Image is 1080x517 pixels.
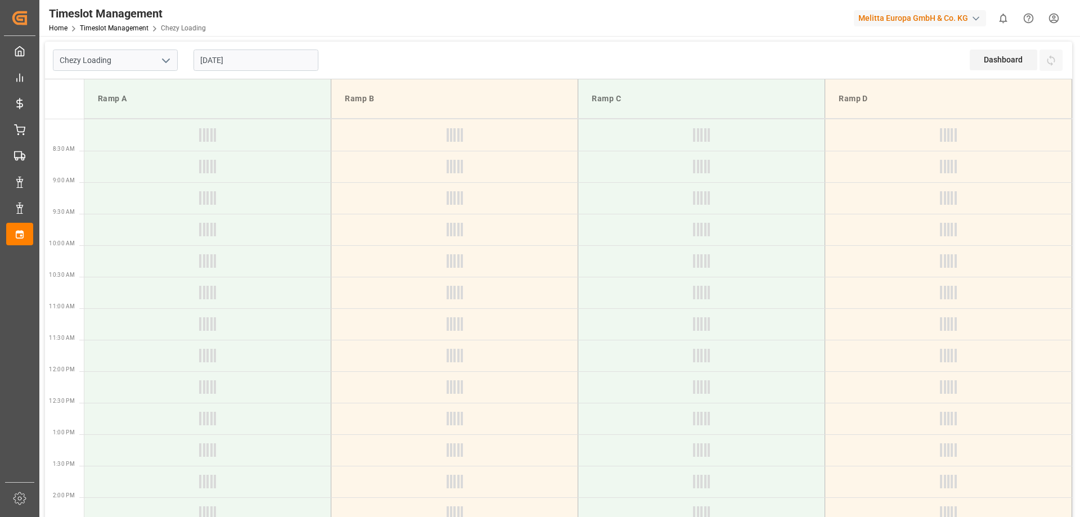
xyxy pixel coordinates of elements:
[991,6,1016,31] button: show 0 new notifications
[587,88,816,109] div: Ramp C
[49,366,75,372] span: 12:00 PM
[53,177,75,183] span: 9:00 AM
[1016,6,1041,31] button: Help Center
[834,88,1063,109] div: Ramp D
[53,429,75,435] span: 1:00 PM
[49,335,75,341] span: 11:30 AM
[854,7,991,29] button: Melitta Europa GmbH & Co. KG
[49,240,75,246] span: 10:00 AM
[53,461,75,467] span: 1:30 PM
[49,24,67,32] a: Home
[193,50,318,71] input: DD-MM-YYYY
[157,52,174,69] button: open menu
[53,146,75,152] span: 8:30 AM
[93,88,322,109] div: Ramp A
[49,303,75,309] span: 11:00 AM
[53,492,75,498] span: 2:00 PM
[340,88,569,109] div: Ramp B
[53,209,75,215] span: 9:30 AM
[80,24,148,32] a: Timeslot Management
[49,5,206,22] div: Timeslot Management
[970,50,1037,70] div: Dashboard
[49,272,75,278] span: 10:30 AM
[49,398,75,404] span: 12:30 PM
[53,50,178,71] input: Type to search/select
[854,10,986,26] div: Melitta Europa GmbH & Co. KG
